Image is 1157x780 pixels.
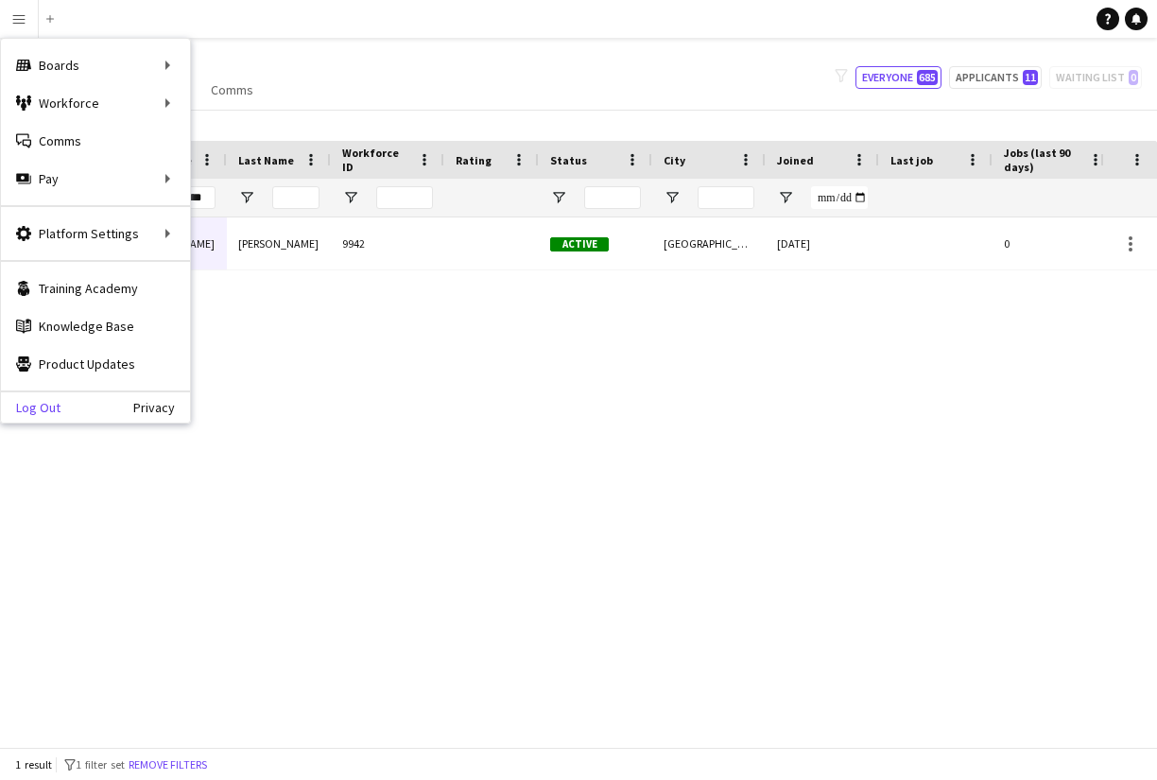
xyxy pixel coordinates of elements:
div: 0 [993,217,1115,269]
input: Last Name Filter Input [272,186,319,209]
div: 9942 [331,217,444,269]
div: Workforce [1,84,190,122]
span: Jobs (last 90 days) [1004,146,1081,174]
button: Applicants11 [949,66,1042,89]
span: City [664,153,685,167]
button: Open Filter Menu [342,189,359,206]
div: Pay [1,160,190,198]
span: Last Name [238,153,294,167]
span: Active [550,237,609,251]
button: Open Filter Menu [238,189,255,206]
a: Log Out [1,400,60,415]
span: Last job [890,153,933,167]
span: Joined [777,153,814,167]
span: 1 filter set [76,757,125,771]
span: Workforce ID [342,146,410,174]
input: City Filter Input [698,186,754,209]
div: [PERSON_NAME] [227,217,331,269]
a: Training Academy [1,269,190,307]
a: Comms [1,122,190,160]
button: Open Filter Menu [664,189,681,206]
span: Rating [456,153,492,167]
input: Workforce ID Filter Input [376,186,433,209]
button: Open Filter Menu [550,189,567,206]
button: Remove filters [125,754,211,775]
button: Everyone685 [855,66,941,89]
div: Boards [1,46,190,84]
span: Status [550,153,587,167]
a: Knowledge Base [1,307,190,345]
input: First Name Filter Input [168,186,216,209]
input: Status Filter Input [584,186,641,209]
a: Comms [203,78,261,102]
a: Privacy [133,400,190,415]
input: Joined Filter Input [811,186,868,209]
div: [DATE] [766,217,879,269]
span: 685 [917,70,938,85]
span: Comms [211,81,253,98]
span: 11 [1023,70,1038,85]
div: [GEOGRAPHIC_DATA] [652,217,766,269]
div: Platform Settings [1,215,190,252]
a: Product Updates [1,345,190,383]
button: Open Filter Menu [777,189,794,206]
